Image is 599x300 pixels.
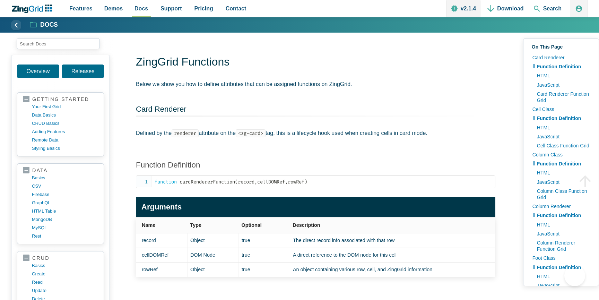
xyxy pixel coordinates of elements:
[155,179,177,185] span: function
[40,22,58,28] strong: Docs
[533,281,593,290] a: JavaScript
[533,159,593,168] a: Function Definition
[226,4,246,13] span: Contact
[30,21,58,29] a: Docs
[290,248,495,262] td: A direct reference to the DOM node for this cell
[533,229,593,238] a: JavaScript
[172,129,199,137] code: renderer
[32,128,98,136] a: adding features
[529,150,593,159] a: Column Class
[32,119,98,128] a: CRUD basics
[32,224,98,232] a: MySQL
[254,179,257,185] span: ,
[238,262,290,277] td: true
[533,71,593,80] a: HTML
[304,179,307,185] span: )
[529,105,593,114] a: Cell Class
[533,211,593,220] a: Function Definition
[238,233,290,248] td: true
[533,178,593,187] a: JavaScript
[533,132,593,141] a: JavaScript
[104,4,123,13] span: Demos
[136,128,495,138] p: Defined by the attribute on the tag, this is a lifecycle hook used when creating cells in card mode.
[533,238,593,254] a: Column Renderer Function Grid
[285,179,288,185] span: ,
[32,190,98,199] a: firebase
[23,255,98,262] a: crud
[236,129,266,137] code: <zg-card>
[32,136,98,144] a: remote data
[32,286,98,295] a: update
[32,262,98,270] a: basics
[62,65,104,78] a: Releases
[17,38,100,49] input: search input
[533,263,593,272] a: Function Definition
[533,141,593,150] a: Cell Class Function Grid
[32,103,98,111] a: your first grid
[32,199,98,207] a: GraphQL
[136,217,188,233] th: Name
[23,167,98,174] a: data
[32,232,98,240] a: rest
[533,80,593,89] a: JavaScript
[533,272,593,281] a: HTML
[32,207,98,215] a: HTML table
[235,179,238,185] span: (
[32,182,98,190] a: CSV
[533,114,593,123] a: Function Definition
[32,270,98,278] a: create
[533,220,593,229] a: HTML
[238,248,290,262] td: true
[136,161,200,169] a: Function Definition
[194,4,213,13] span: Pricing
[533,123,593,132] a: HTML
[136,197,495,217] caption: Arguments
[533,168,593,177] a: HTML
[11,5,56,13] a: ZingChart Logo. Click to return to the homepage
[134,4,148,13] span: Docs
[529,53,593,62] a: Card Renderer
[529,254,593,263] a: Foot Class
[136,105,186,113] a: Card Renderer
[533,187,593,202] a: Column Class Function Grid
[529,202,593,211] a: Column Renderer
[136,55,495,70] h1: ZingGrid Functions
[136,262,188,277] td: rowRef
[187,233,238,248] td: Object
[180,179,235,185] span: cardRendererFunction
[290,233,495,248] td: The direct record info associated with that row
[290,262,495,277] td: An object containing various row, cell, and ZingGrid information
[32,215,98,224] a: MongoDB
[32,111,98,119] a: data basics
[187,217,238,233] th: Type
[564,265,585,286] iframe: Toggle Customer Support
[136,248,188,262] td: cellDOMRef
[187,248,238,262] td: DOM Node
[160,4,182,13] span: Support
[136,233,188,248] td: record
[32,278,98,286] a: read
[23,96,98,103] a: getting started
[533,62,593,71] a: Function Definition
[238,217,290,233] th: Optional
[69,4,93,13] span: Features
[290,217,495,233] th: Description
[32,144,98,153] a: styling basics
[32,174,98,182] a: basics
[17,65,59,78] a: Overview
[136,79,495,89] p: Below we show you how to define attributes that can be assigned functions on ZingGrid.
[238,179,304,185] span: record cellDOMRef rowRef
[533,89,593,105] a: Card Renderer Function Grid
[187,262,238,277] td: Object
